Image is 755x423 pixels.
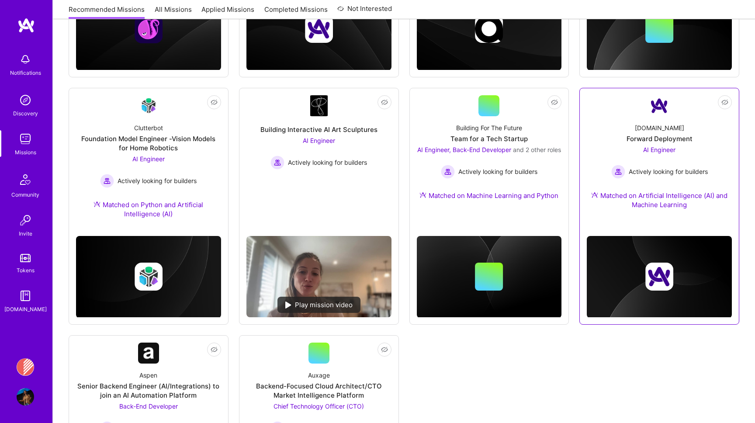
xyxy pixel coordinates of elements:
img: Company logo [645,263,673,291]
a: All Missions [155,5,192,19]
img: Ateam Purple Icon [591,191,598,198]
img: teamwork [17,130,34,148]
img: User Avatar [17,388,34,406]
div: Matched on Python and Artificial Intelligence (AI) [76,200,221,218]
img: Actively looking for builders [270,156,284,170]
img: Company Logo [649,95,670,116]
div: Building Interactive AI Art Sculptures [260,125,377,134]
span: and 2 other roles [513,146,561,153]
div: Invite [19,229,32,238]
div: [DOMAIN_NAME] [4,305,47,314]
span: AI Engineer [303,137,335,144]
div: Senior Backend Engineer (AI/Integrations) to join an AI Automation Platform [76,381,221,400]
span: Actively looking for builders [288,158,367,167]
a: Building For The FutureTeam for a Tech StartupAI Engineer, Back-End Developer and 2 other rolesAc... [417,95,562,211]
div: Matched on Machine Learning and Python [419,191,558,200]
img: bell [17,51,34,68]
div: Foundation Model Engineer -Vision Models for Home Robotics [76,134,221,153]
img: No Mission [246,236,391,318]
a: Company LogoBuilding Interactive AI Art SculpturesAI Engineer Actively looking for buildersActive... [246,95,391,229]
img: Ateam Purple Icon [419,191,426,198]
span: Actively looking for builders [118,176,197,185]
div: Missions [15,148,36,157]
span: Actively looking for builders [458,167,537,176]
img: cover [417,236,562,318]
div: Team for a Tech Startup [450,134,528,143]
div: Clutterbot [134,123,163,132]
img: logo [17,17,35,33]
img: Actively looking for builders [100,174,114,188]
div: Community [11,190,39,199]
div: Backend-Focused Cloud Architect/CTO Market Intelligence Platform [246,381,391,400]
i: icon EyeClosed [211,99,218,106]
img: Invite [17,211,34,229]
i: icon EyeClosed [381,346,388,353]
div: Discovery [13,109,38,118]
img: Company logo [135,263,163,291]
img: Company logo [305,15,333,43]
a: Recommended Missions [69,5,145,19]
img: play [285,302,291,309]
img: Company logo [475,15,503,43]
a: Not Interested [337,3,392,19]
div: Matched on Artificial Intelligence (AI) and Machine Learning [587,191,732,209]
i: icon EyeClosed [721,99,728,106]
div: Play mission video [277,297,360,313]
div: Forward Deployment [627,134,693,143]
span: AI Engineer, Back-End Developer [417,146,511,153]
a: Applied Missions [201,5,254,19]
a: Banjo Health: AI Coding Tools Enablement Workshop [14,358,36,376]
div: Tokens [17,266,35,275]
i: icon EyeClosed [211,346,218,353]
img: Community [15,169,36,190]
i: icon EyeClosed [381,99,388,106]
img: Banjo Health: AI Coding Tools Enablement Workshop [17,358,34,376]
img: Company Logo [310,95,328,116]
img: Actively looking for builders [611,165,625,179]
img: cover [76,236,221,318]
a: User Avatar [14,388,36,406]
div: [DOMAIN_NAME] [635,123,684,132]
img: discovery [17,91,34,109]
a: Company Logo[DOMAIN_NAME]Forward DeploymentAI Engineer Actively looking for buildersActively look... [587,95,732,220]
img: Company Logo [138,95,159,116]
a: Company LogoClutterbotFoundation Model Engineer -Vision Models for Home RoboticsAI Engineer Activ... [76,95,221,229]
div: Building For The Future [456,123,522,132]
div: Auxage [308,371,330,380]
a: Completed Missions [264,5,328,19]
span: Back-End Developer [119,402,178,410]
span: Actively looking for builders [629,167,708,176]
span: AI Engineer [643,146,675,153]
img: Company Logo [138,343,159,364]
img: Company logo [135,15,163,43]
img: Actively looking for builders [441,165,455,179]
img: guide book [17,287,34,305]
div: Notifications [10,68,41,77]
img: tokens [20,254,31,262]
div: Aspen [139,371,157,380]
i: icon EyeClosed [551,99,558,106]
img: cover [587,236,732,318]
span: Chief Technology Officer (CTO) [274,402,364,410]
img: Ateam Purple Icon [94,201,100,208]
span: AI Engineer [132,155,165,163]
